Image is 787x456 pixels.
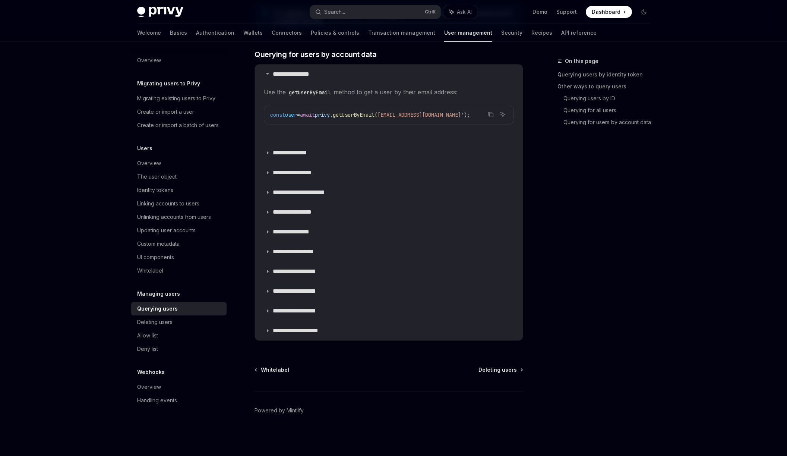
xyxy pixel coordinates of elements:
[131,329,227,342] a: Allow list
[131,342,227,356] a: Deny list
[131,170,227,183] a: The user object
[255,366,289,374] a: Whitelabel
[286,88,334,97] code: getUserByEmail
[300,111,315,118] span: await
[131,315,227,329] a: Deleting users
[131,119,227,132] a: Create or import a batch of users
[264,87,514,97] span: Use the method to get a user by their email address:
[137,368,165,377] h5: Webhooks
[261,366,289,374] span: Whitelabel
[131,264,227,277] a: Whitelabel
[311,24,359,42] a: Policies & controls
[457,8,472,16] span: Ask AI
[464,111,470,118] span: );
[131,394,227,407] a: Handling events
[137,186,173,195] div: Identity tokens
[563,92,656,104] a: Querying users by ID
[531,24,552,42] a: Recipes
[255,49,376,60] span: Querying for users by account data
[444,5,477,19] button: Ask AI
[556,8,577,16] a: Support
[368,24,435,42] a: Transaction management
[374,111,377,118] span: (
[563,104,656,116] a: Querying for all users
[137,7,183,17] img: dark logo
[297,111,300,118] span: =
[137,172,177,181] div: The user object
[137,24,161,42] a: Welcome
[501,24,522,42] a: Security
[486,110,496,119] button: Copy the contents from the code block
[131,183,227,197] a: Identity tokens
[255,407,304,414] a: Powered by Mintlify
[131,251,227,264] a: UI components
[137,199,199,208] div: Linking accounts to users
[377,111,464,118] span: [EMAIL_ADDRESS][DOMAIN_NAME]'
[131,197,227,210] a: Linking accounts to users
[478,366,517,374] span: Deleting users
[137,304,178,313] div: Querying users
[592,8,620,16] span: Dashboard
[137,318,173,327] div: Deleting users
[137,213,211,221] div: Unlinking accounts from users
[196,24,234,42] a: Authentication
[137,121,219,130] div: Create or import a batch of users
[255,65,523,143] details: **** **** **** *Use thegetUserByEmailmethod to get a user by their email address:Copy the content...
[137,239,180,248] div: Custom metadata
[272,24,302,42] a: Connectors
[137,226,196,235] div: Updating user accounts
[137,159,161,168] div: Overview
[131,380,227,394] a: Overview
[137,94,215,103] div: Migrating existing users to Privy
[131,237,227,251] a: Custom metadata
[563,116,656,128] a: Querying for users by account data
[498,110,508,119] button: Ask AI
[324,7,345,16] div: Search...
[137,383,161,391] div: Overview
[478,366,522,374] a: Deleting users
[137,345,158,353] div: Deny list
[131,302,227,315] a: Querying users
[444,24,492,42] a: User management
[270,111,285,118] span: const
[638,6,650,18] button: Toggle dark mode
[561,24,597,42] a: API reference
[315,111,330,118] span: privy
[137,144,152,153] h5: Users
[565,57,598,66] span: On this page
[137,266,163,275] div: Whitelabel
[131,224,227,237] a: Updating user accounts
[137,107,194,116] div: Create or import a user
[586,6,632,18] a: Dashboard
[131,54,227,67] a: Overview
[131,105,227,119] a: Create or import a user
[285,111,297,118] span: user
[170,24,187,42] a: Basics
[532,8,547,16] a: Demo
[137,289,180,298] h5: Managing users
[243,24,263,42] a: Wallets
[425,9,436,15] span: Ctrl K
[137,331,158,340] div: Allow list
[557,81,656,92] a: Other ways to query users
[333,111,374,118] span: getUserByEmail
[131,210,227,224] a: Unlinking accounts from users
[137,396,177,405] div: Handling events
[131,92,227,105] a: Migrating existing users to Privy
[310,5,440,19] button: Search...CtrlK
[137,253,174,262] div: UI components
[557,69,656,81] a: Querying users by identity token
[137,79,200,88] h5: Migrating users to Privy
[137,56,161,65] div: Overview
[131,157,227,170] a: Overview
[330,111,333,118] span: .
